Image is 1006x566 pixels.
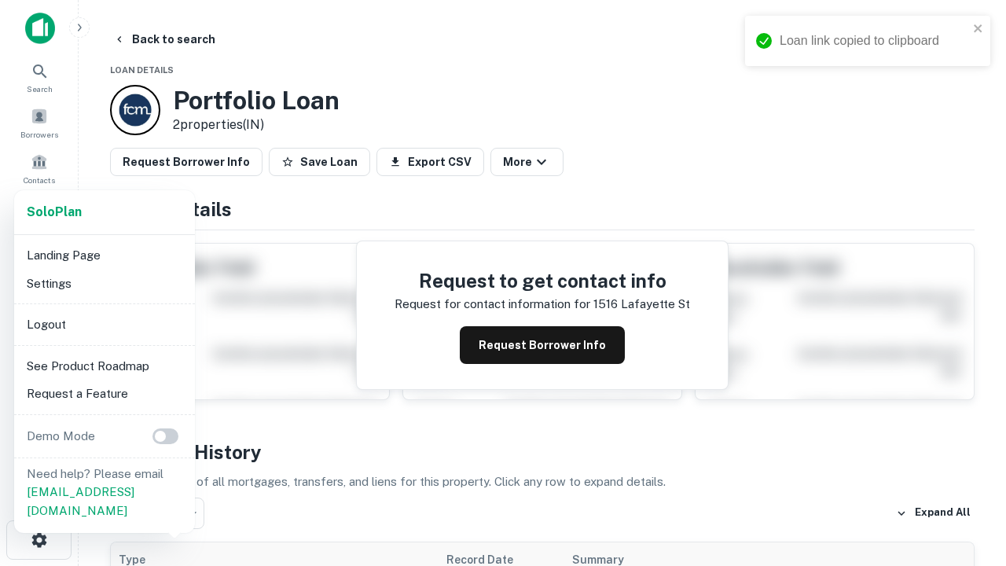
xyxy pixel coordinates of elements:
[27,204,82,219] strong: Solo Plan
[27,465,182,520] p: Need help? Please email
[20,352,189,380] li: See Product Roadmap
[27,203,82,222] a: SoloPlan
[20,427,101,446] p: Demo Mode
[927,440,1006,516] iframe: Chat Widget
[20,270,189,298] li: Settings
[20,241,189,270] li: Landing Page
[780,31,968,50] div: Loan link copied to clipboard
[20,380,189,408] li: Request a Feature
[27,485,134,517] a: [EMAIL_ADDRESS][DOMAIN_NAME]
[973,22,984,37] button: close
[20,311,189,339] li: Logout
